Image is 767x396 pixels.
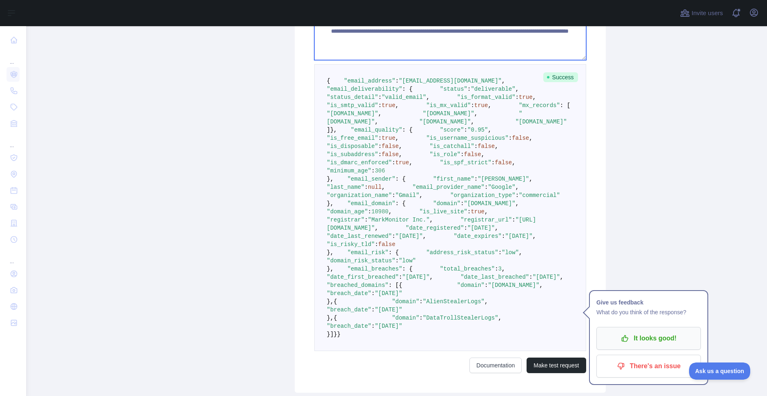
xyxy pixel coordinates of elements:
[382,102,396,109] span: true
[474,176,478,182] span: :
[399,78,502,84] span: "[EMAIL_ADDRESS][DOMAIN_NAME]"
[396,78,399,84] span: :
[396,200,406,207] span: : {
[519,94,533,101] span: true
[512,159,515,166] span: ,
[464,127,467,133] span: :
[678,7,725,20] button: Invite users
[596,327,701,350] button: It looks good!
[327,86,402,92] span: "email_deliverability"
[327,176,334,182] span: },
[409,159,412,166] span: ,
[519,192,560,199] span: "commercial"
[485,298,488,305] span: ,
[464,200,516,207] span: "[DOMAIN_NAME]"
[378,241,396,248] span: false
[368,217,429,223] span: "MarkMonitor Inc."
[505,233,532,239] span: "[DATE]"
[419,208,467,215] span: "is_live_site"
[512,217,515,223] span: :
[327,151,378,158] span: "is_subaddress"
[474,110,478,117] span: ,
[527,358,586,373] button: Make test request
[396,176,406,182] span: : {
[399,143,402,150] span: ,
[498,315,502,321] span: ,
[502,233,505,239] span: :
[371,307,375,313] span: :
[371,323,375,329] span: :
[467,86,471,92] span: :
[371,290,375,297] span: :
[691,9,723,18] span: Invite users
[533,94,536,101] span: ,
[327,159,392,166] span: "is_dmarc_enforced"
[327,323,371,329] span: "breach_date"
[602,331,695,345] p: It looks good!
[464,151,481,158] span: false
[423,110,474,117] span: "[DOMAIN_NAME]"
[478,143,495,150] span: false
[382,143,399,150] span: false
[689,362,751,380] iframe: Toggle Customer Support
[471,208,485,215] span: true
[389,249,399,256] span: : {
[495,225,498,231] span: ,
[516,86,519,92] span: ,
[333,298,337,305] span: {
[502,249,519,256] span: "low"
[596,307,701,317] p: What do you think of the response?
[392,233,395,239] span: :
[327,168,371,174] span: "minimum_age"
[481,151,485,158] span: ,
[389,282,399,289] span: : [
[327,200,334,207] span: },
[533,233,536,239] span: ,
[347,249,389,256] span: "email_risk"
[333,315,337,321] span: {
[519,102,560,109] span: "mx_records"
[543,72,578,82] span: Success
[457,94,516,101] span: "is_format_valid"
[529,135,532,141] span: ,
[396,159,409,166] span: true
[454,233,502,239] span: "date_expires"
[396,257,399,264] span: :
[460,217,512,223] span: "registrar_url"
[440,266,495,272] span: "total_breaches"
[474,102,488,109] span: true
[402,127,412,133] span: : {
[460,274,529,280] span: "date_last_breached"
[402,274,429,280] span: "[DATE]"
[596,298,701,307] h1: Give us feedback
[392,159,395,166] span: :
[471,86,515,92] span: "deliverable"
[389,208,392,215] span: ,
[399,274,402,280] span: :
[516,119,567,125] span: "[DOMAIN_NAME]"
[368,184,382,190] span: null
[327,241,375,248] span: "is_risky_tld"
[469,358,522,373] a: Documentation
[440,159,491,166] span: "is_spf_strict"
[440,127,464,133] span: "score"
[347,200,396,207] span: "email_domain"
[368,208,371,215] span: :
[467,127,488,133] span: "0.95"
[396,102,399,109] span: ,
[539,282,542,289] span: ,
[365,217,368,223] span: :
[423,315,498,321] span: "DataTrollStealerLogs"
[351,127,402,133] span: "email_quality"
[327,110,378,117] span: "[DOMAIN_NAME]"
[464,225,467,231] span: :
[327,266,334,272] span: },
[396,135,399,141] span: ,
[327,102,378,109] span: "is_smtp_valid"
[337,331,340,338] span: }
[396,192,420,199] span: "Gmail"
[474,143,478,150] span: :
[430,274,433,280] span: ,
[426,249,498,256] span: "address_risk_status"
[498,249,502,256] span: :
